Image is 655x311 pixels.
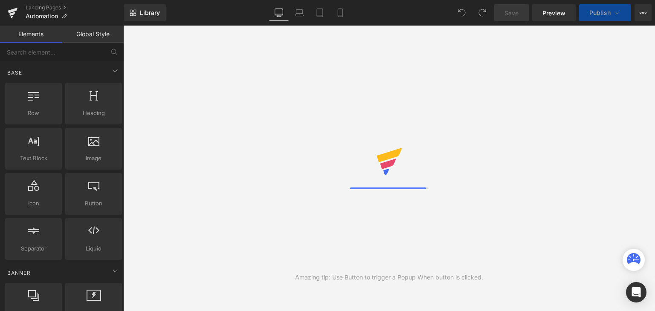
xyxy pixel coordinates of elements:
span: Heading [68,109,119,118]
button: Undo [453,4,470,21]
button: More [635,4,652,21]
div: Open Intercom Messenger [626,282,646,302]
div: Amazing tip: Use Button to trigger a Popup When button is clicked. [295,273,483,282]
span: Base [6,69,23,77]
a: Landing Pages [26,4,124,11]
a: Tablet [310,4,330,21]
span: Save [504,9,519,17]
span: Button [68,199,119,208]
span: Separator [8,244,59,253]
button: Redo [474,4,491,21]
span: Icon [8,199,59,208]
span: Preview [542,9,565,17]
span: Banner [6,269,32,277]
span: Library [140,9,160,17]
a: Global Style [62,26,124,43]
span: Text Block [8,154,59,163]
a: Laptop [289,4,310,21]
span: Publish [589,9,611,16]
a: Desktop [269,4,289,21]
span: Row [8,109,59,118]
span: Image [68,154,119,163]
span: Automation [26,13,58,20]
span: Liquid [68,244,119,253]
a: Preview [532,4,576,21]
a: New Library [124,4,166,21]
button: Publish [579,4,631,21]
a: Mobile [330,4,351,21]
